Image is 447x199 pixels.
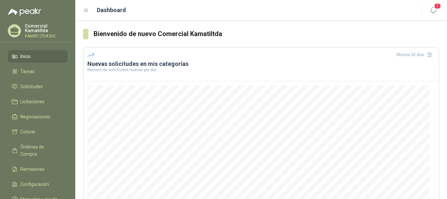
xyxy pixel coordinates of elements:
span: Cotizar [20,128,35,135]
span: Negociaciones [20,113,50,120]
span: Licitaciones [20,98,45,105]
h3: Nuevas solicitudes en mis categorías [87,60,435,68]
a: Órdenes de Compra [8,141,67,160]
h3: Bienvenido de nuevo Comercial Kamatiltda [94,29,439,39]
p: KAMATI LTDA BIC [25,34,67,38]
span: Solicitudes [20,83,43,90]
a: Inicio [8,50,67,63]
a: Tareas [8,65,67,78]
span: Remisiones [20,166,45,173]
div: Últimos 30 días [396,50,435,60]
a: Cotizar [8,126,67,138]
a: Remisiones [8,163,67,175]
a: Solicitudes [8,80,67,93]
a: Configuración [8,178,67,190]
a: Negociaciones [8,110,67,123]
button: 1 [427,5,439,16]
a: Licitaciones [8,95,67,108]
h1: Dashboard [97,6,126,15]
span: Tareas [20,68,35,75]
span: Configuración [20,181,49,188]
span: Inicio [20,53,31,60]
span: 1 [434,3,441,9]
p: Número de solicitudes nuevas por día [87,68,435,72]
p: Comercial Kamatiltda [25,24,67,33]
img: Logo peakr [8,8,41,16]
span: Órdenes de Compra [20,143,61,158]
